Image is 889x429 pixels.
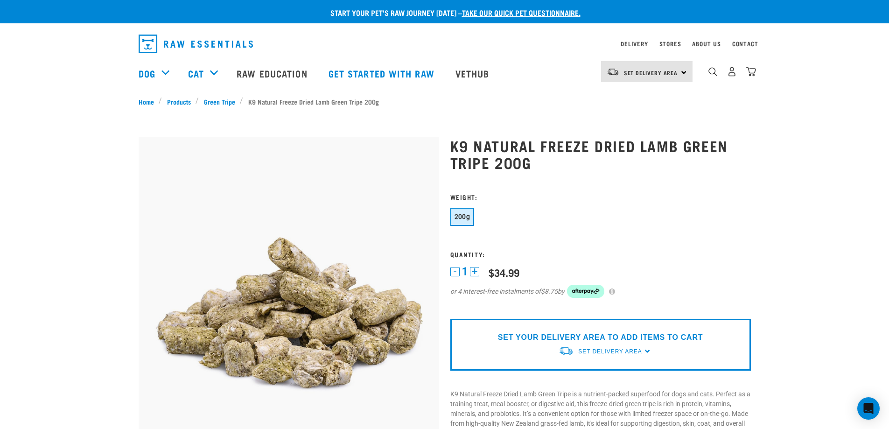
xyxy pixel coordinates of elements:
[455,213,470,220] span: 200g
[567,285,604,298] img: Afterpay
[692,42,721,45] a: About Us
[578,348,642,355] span: Set Delivery Area
[450,193,751,200] h3: Weight:
[621,42,648,45] a: Delivery
[139,97,751,106] nav: breadcrumbs
[541,287,558,296] span: $8.75
[199,97,240,106] a: Green Tripe
[489,267,519,278] div: $34.99
[450,208,475,226] button: 200g
[708,67,717,76] img: home-icon-1@2x.png
[450,285,751,298] div: or 4 interest-free instalments of by
[139,66,155,80] a: Dog
[732,42,758,45] a: Contact
[450,251,751,258] h3: Quantity:
[319,55,446,92] a: Get started with Raw
[131,31,758,57] nav: dropdown navigation
[624,71,678,74] span: Set Delivery Area
[746,67,756,77] img: home-icon@2x.png
[139,35,253,53] img: Raw Essentials Logo
[446,55,501,92] a: Vethub
[188,66,204,80] a: Cat
[727,67,737,77] img: user.png
[498,332,703,343] p: SET YOUR DELIVERY AREA TO ADD ITEMS TO CART
[139,97,159,106] a: Home
[450,137,751,171] h1: K9 Natural Freeze Dried Lamb Green Tripe 200g
[462,267,468,276] span: 1
[227,55,319,92] a: Raw Education
[162,97,196,106] a: Products
[659,42,681,45] a: Stores
[470,267,479,276] button: +
[462,10,581,14] a: take our quick pet questionnaire.
[607,68,619,76] img: van-moving.png
[857,397,880,420] div: Open Intercom Messenger
[559,346,574,356] img: van-moving.png
[450,267,460,276] button: -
